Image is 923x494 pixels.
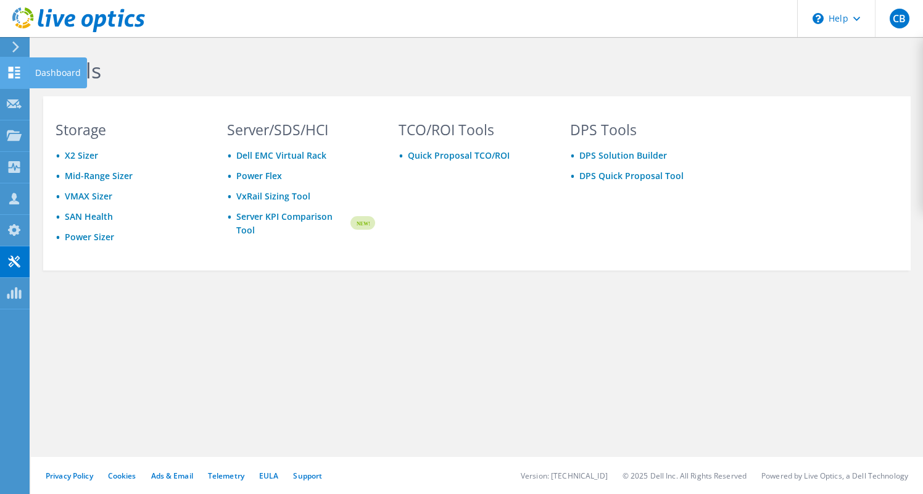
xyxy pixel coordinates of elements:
[761,471,908,481] li: Powered by Live Optics, a Dell Technology
[293,471,322,481] a: Support
[623,471,747,481] li: © 2025 Dell Inc. All Rights Reserved
[259,471,278,481] a: EULA
[151,471,193,481] a: Ads & Email
[236,210,349,237] a: Server KPI Comparison Tool
[65,190,112,202] a: VMAX Sizer
[570,123,718,136] h3: DPS Tools
[65,231,114,243] a: Power Sizer
[399,123,547,136] h3: TCO/ROI Tools
[65,170,133,182] a: Mid-Range Sizer
[236,190,310,202] a: VxRail Sizing Tool
[56,123,204,136] h3: Storage
[46,471,93,481] a: Privacy Policy
[65,211,113,222] a: SAN Health
[208,471,244,481] a: Telemetry
[29,57,87,88] div: Dashboard
[227,123,375,136] h3: Server/SDS/HCI
[579,149,667,161] a: DPS Solution Builder
[65,149,98,161] a: X2 Sizer
[408,149,510,161] a: Quick Proposal TCO/ROI
[890,9,909,28] span: CB
[813,13,824,24] svg: \n
[236,149,326,161] a: Dell EMC Virtual Rack
[49,57,882,83] h1: Tools
[108,471,136,481] a: Cookies
[521,471,608,481] li: Version: [TECHNICAL_ID]
[236,170,282,182] a: Power Flex
[579,170,684,182] a: DPS Quick Proposal Tool
[349,209,375,238] img: new-badge.svg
